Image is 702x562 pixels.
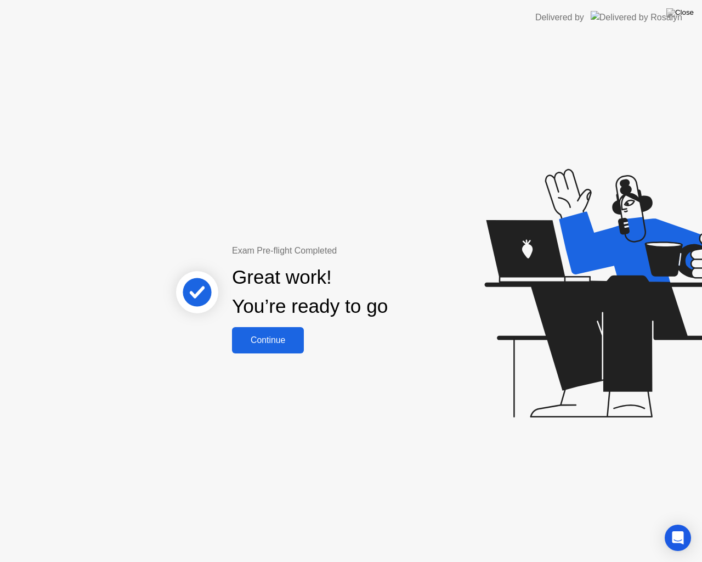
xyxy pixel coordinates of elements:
[535,11,584,24] div: Delivered by
[232,327,304,353] button: Continue
[232,263,388,321] div: Great work! You’re ready to go
[235,335,301,345] div: Continue
[665,525,691,551] div: Open Intercom Messenger
[591,11,682,24] img: Delivered by Rosalyn
[232,244,458,257] div: Exam Pre-flight Completed
[666,8,694,17] img: Close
